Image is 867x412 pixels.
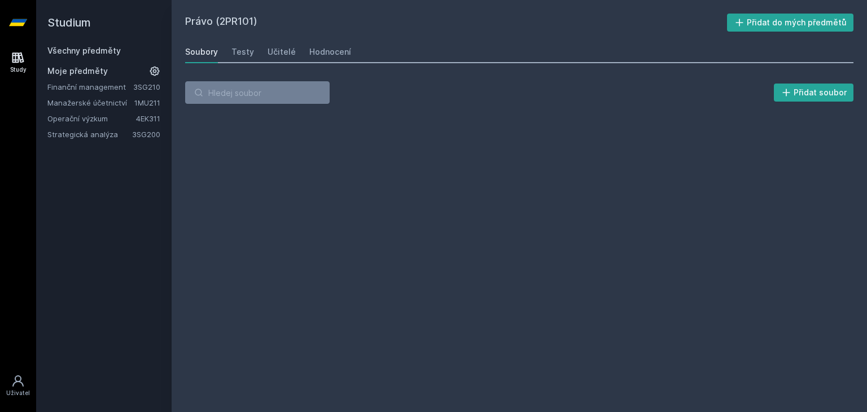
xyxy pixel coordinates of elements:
[47,113,136,124] a: Operační výzkum
[774,84,854,102] button: Přidat soubor
[47,129,132,140] a: Strategická analýza
[136,114,160,123] a: 4EK311
[47,97,134,108] a: Manažerské účetnictví
[231,46,254,58] div: Testy
[309,46,351,58] div: Hodnocení
[185,41,218,63] a: Soubory
[2,369,34,403] a: Uživatel
[47,65,108,77] span: Moje předměty
[185,14,727,32] h2: Právo (2PR101)
[2,45,34,80] a: Study
[727,14,854,32] button: Přidat do mých předmětů
[132,130,160,139] a: 3SG200
[134,98,160,107] a: 1MU211
[231,41,254,63] a: Testy
[133,82,160,91] a: 3SG210
[47,81,133,93] a: Finanční management
[309,41,351,63] a: Hodnocení
[185,81,330,104] input: Hledej soubor
[47,46,121,55] a: Všechny předměty
[268,41,296,63] a: Učitelé
[6,389,30,397] div: Uživatel
[10,65,27,74] div: Study
[185,46,218,58] div: Soubory
[268,46,296,58] div: Učitelé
